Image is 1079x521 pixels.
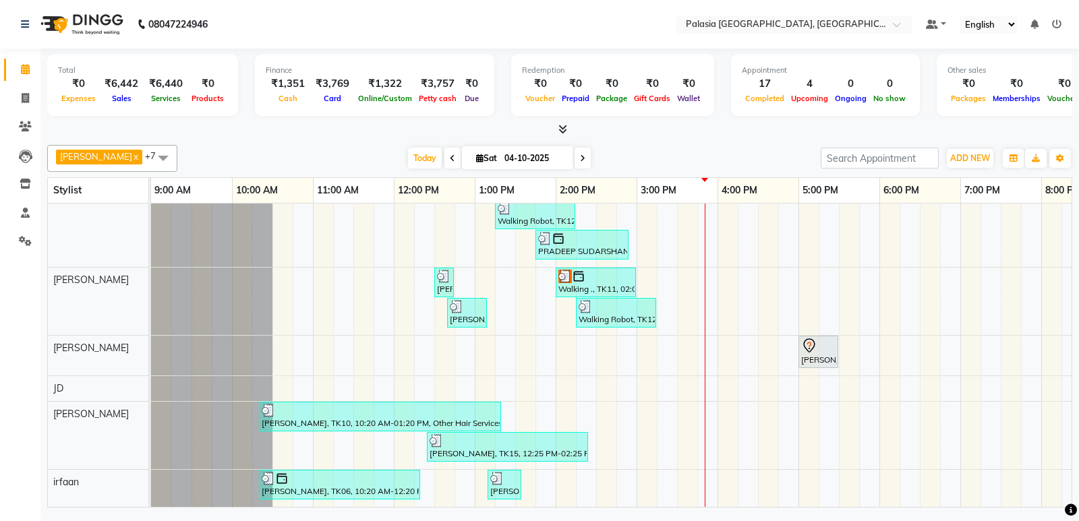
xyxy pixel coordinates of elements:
a: 10:00 AM [233,181,281,200]
span: Prepaid [558,94,593,103]
div: 0 [870,76,909,92]
span: Cash [275,94,301,103]
span: [PERSON_NAME] [60,151,132,162]
div: ₹0 [460,76,484,92]
div: ₹6,440 [144,76,188,92]
div: ₹0 [58,76,99,92]
a: 11:00 AM [314,181,362,200]
img: logo [34,5,127,43]
input: 2025-10-04 [500,148,568,168]
span: ADD NEW [950,153,990,163]
span: Card [320,94,345,103]
a: 5:00 PM [799,181,842,200]
span: [PERSON_NAME] [53,274,129,286]
div: Redemption [522,65,703,76]
div: [PERSON_NAME], TK06, 10:20 AM-12:20 PM, Hair cut - [DEMOGRAPHIC_DATA] HAIR CUT BY MASTER STYLIST ... [260,472,419,497]
span: Stylist [53,184,82,196]
div: ₹1,351 [266,76,310,92]
div: Total [58,65,227,76]
span: Gift Cards [631,94,674,103]
div: ₹0 [558,76,593,92]
span: Voucher [522,94,558,103]
span: Petty cash [415,94,460,103]
span: Sat [473,153,500,163]
span: Services [148,94,184,103]
div: [PERSON_NAME], TK15, 12:25 PM-02:25 PM, Hair cut - [DEMOGRAPHIC_DATA] HAIR CUT BY MASTER STYLIST ... [428,434,587,460]
div: 0 [832,76,870,92]
span: Expenses [58,94,99,103]
div: ₹0 [188,76,227,92]
div: PRADEEP SUDARSHAN, TK16, 01:45 PM-02:55 PM, Eyelash Extension - THREADING EYEBROW (₹50),Other Bod... [537,232,627,257]
a: 1:00 PM [475,181,518,200]
div: ₹0 [674,76,703,92]
a: 3:00 PM [637,181,680,200]
div: 17 [742,76,788,92]
span: Products [188,94,227,103]
div: ₹0 [522,76,558,92]
div: Walking ., TK11, 02:00 PM-03:00 PM, Other Body Services - HALF LEG WAX (₹250) [557,270,635,295]
div: ₹3,757 [415,76,460,92]
span: No show [870,94,909,103]
a: x [132,151,138,162]
a: 4:00 PM [718,181,761,200]
span: Packages [947,94,989,103]
div: ₹1,322 [355,76,415,92]
span: Today [408,148,442,168]
span: +7 [145,150,166,161]
a: 2:00 PM [556,181,599,200]
input: Search Appointment [821,148,939,168]
div: ₹6,442 [99,76,144,92]
span: Due [461,94,482,103]
b: 08047224946 [148,5,208,43]
a: 6:00 PM [880,181,923,200]
div: ₹0 [947,76,989,92]
div: [PERSON_NAME], TK08, 05:00 PM-05:30 PM, Add ons- body - Candle Aroma Massage [800,338,837,366]
div: [PERSON_NAME], TK10, 10:20 AM-01:20 PM, Other Hair Services - TOUCH UP UPTO 2 INCH WOMEN INOA (₹2... [260,404,500,429]
span: Completed [742,94,788,103]
span: [PERSON_NAME] [53,342,129,354]
span: Package [593,94,631,103]
div: Walking Robot, TK12, 02:15 PM-03:15 PM, Other Body Services - HALF LEG WAX (₹250) [577,300,655,326]
div: ₹3,769 [310,76,355,92]
span: irfaan [53,476,79,488]
div: Walking Robot, TK12, 01:15 PM-02:15 PM, Other Body Services - FULL ARM WAX (₹300) [496,202,574,227]
a: 9:00 AM [151,181,194,200]
div: ₹0 [593,76,631,92]
span: [PERSON_NAME] [53,408,129,420]
span: Online/Custom [355,94,415,103]
span: Ongoing [832,94,870,103]
button: ADD NEW [947,149,993,168]
span: JD [53,382,63,394]
div: Appointment [742,65,909,76]
div: [PERSON_NAME] .., TK04, 12:30 PM-12:40 PM, Eyelash Extension - THREADING EYEBROW [436,270,453,295]
div: [PERSON_NAME] .., TK04, 01:10 PM-01:35 PM, Add ons- body - WASH BELOW SHOULDER (₹250),Add ons- bo... [489,472,520,497]
div: Finance [266,65,484,76]
div: ₹0 [989,76,1044,92]
div: 4 [788,76,832,92]
span: Wallet [674,94,703,103]
a: 7:00 PM [961,181,1003,200]
span: Upcoming [788,94,832,103]
span: Sales [109,94,135,103]
div: [PERSON_NAME] .., TK04, 12:40 PM-01:10 PM, Other Body Services - THREADING UPPERLIP-LOWERLIP-[GEO... [448,300,486,326]
div: ₹0 [631,76,674,92]
span: Memberships [989,94,1044,103]
a: 12:00 PM [395,181,442,200]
